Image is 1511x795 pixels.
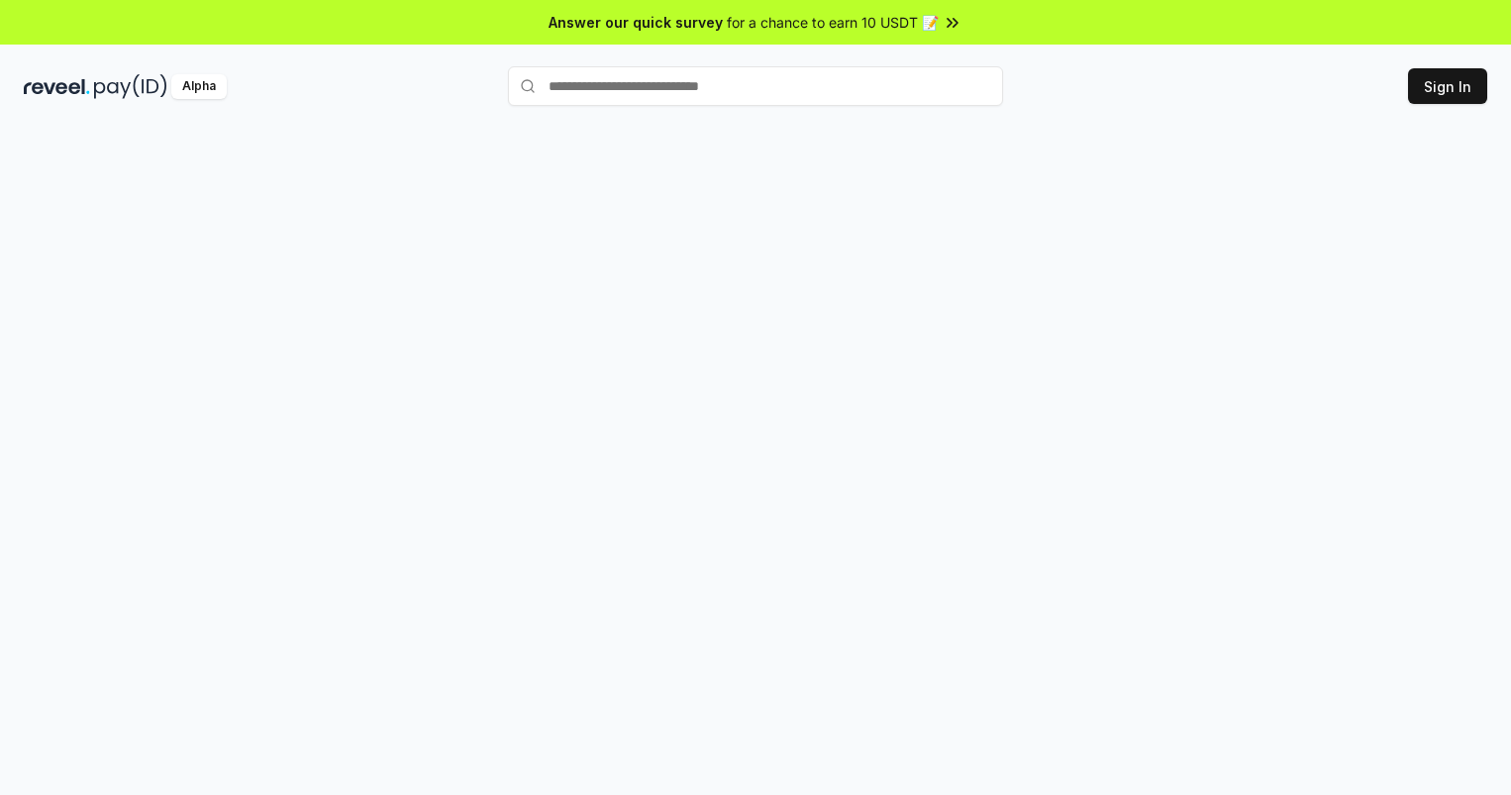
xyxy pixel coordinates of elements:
img: pay_id [94,74,167,99]
button: Sign In [1408,68,1487,104]
div: Alpha [171,74,227,99]
span: Answer our quick survey [549,12,723,33]
img: reveel_dark [24,74,90,99]
span: for a chance to earn 10 USDT 📝 [727,12,939,33]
